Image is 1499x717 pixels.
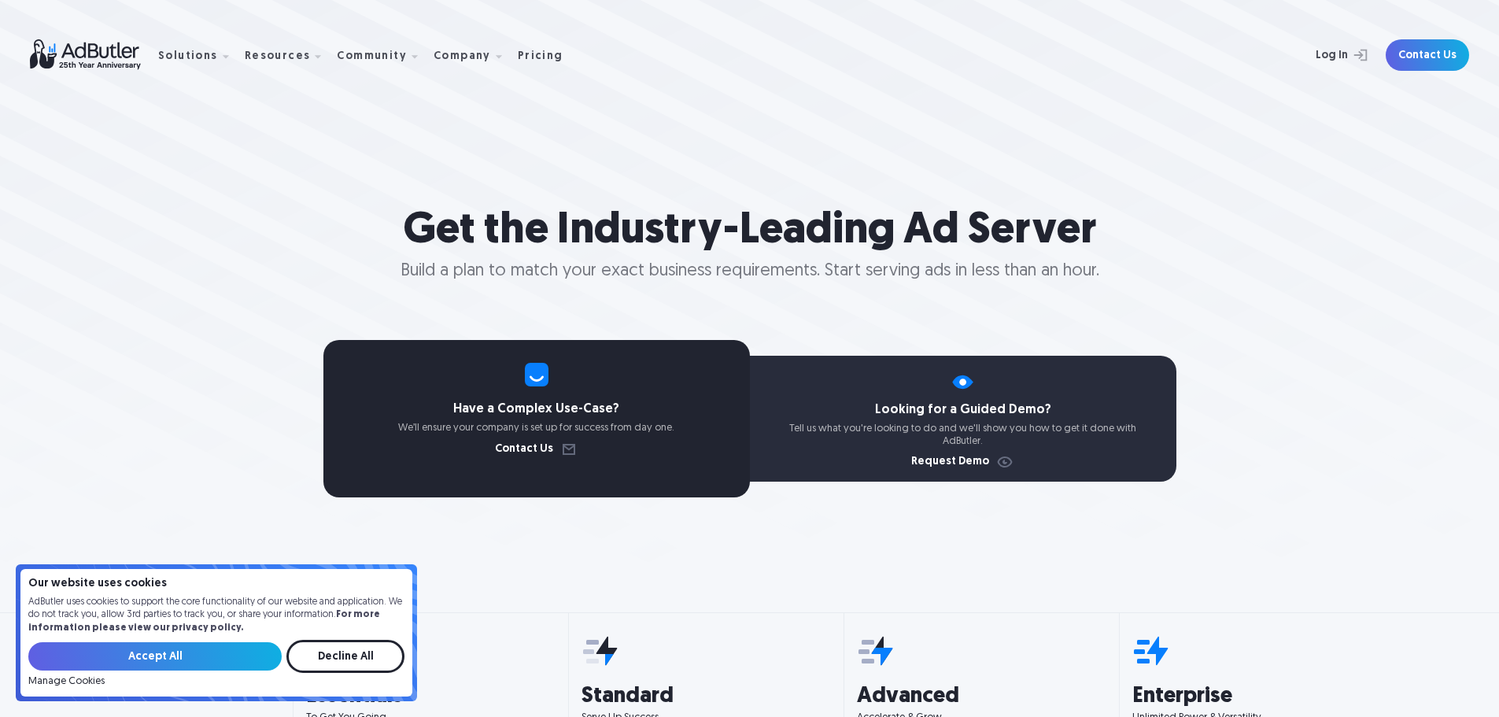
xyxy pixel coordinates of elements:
[28,578,404,589] h4: Our website uses cookies
[245,31,334,80] div: Resources
[323,403,750,416] h4: Have a Complex Use-Case?
[286,640,404,673] input: Decline All
[306,686,556,708] h3: Essentials
[434,31,515,80] div: Company
[518,51,563,62] div: Pricing
[28,640,404,687] form: Email Form
[1132,686,1382,708] h3: Enterprise
[1274,39,1376,71] a: Log In
[28,676,105,687] a: Manage Cookies
[337,31,430,80] div: Community
[158,51,218,62] div: Solutions
[28,642,282,671] input: Accept All
[323,422,750,434] p: We’ll ensure your company is set up for success from day one.
[911,456,1014,468] a: Request Demo
[337,51,407,62] div: Community
[582,686,831,708] h3: Standard
[1386,39,1469,71] a: Contact Us
[750,404,1176,416] h4: Looking for a Guided Demo?
[495,444,578,455] a: Contact Us
[245,51,311,62] div: Resources
[518,48,576,62] a: Pricing
[158,31,242,80] div: Solutions
[857,686,1106,708] h3: Advanced
[28,596,404,635] p: AdButler uses cookies to support the core functionality of our website and application. We do not...
[434,51,491,62] div: Company
[750,423,1176,447] p: Tell us what you're looking to do and we'll show you how to get it done with AdButler.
